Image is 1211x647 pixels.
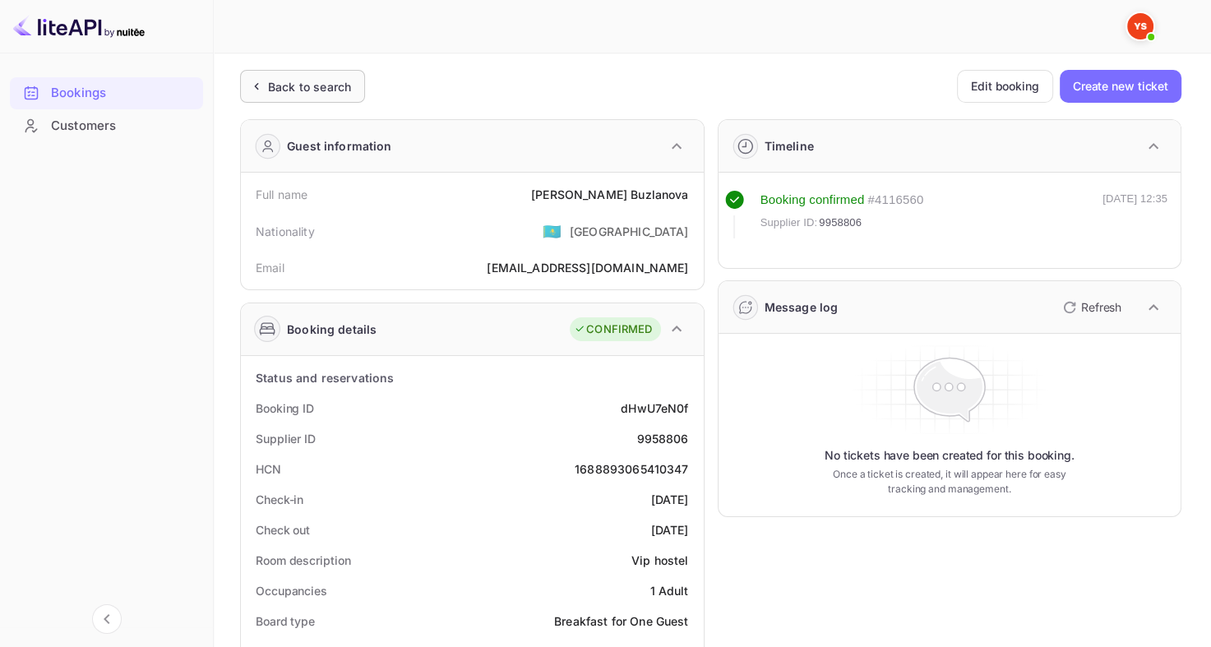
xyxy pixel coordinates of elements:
div: Supplier ID [256,430,316,447]
button: Refresh [1053,294,1128,321]
p: Refresh [1081,298,1121,316]
div: dHwU7eN0f [621,400,688,417]
div: [DATE] [651,521,689,538]
div: Bookings [10,77,203,109]
div: 1 Adult [649,582,688,599]
span: 9958806 [819,215,862,231]
div: [DATE] 12:35 [1102,191,1167,238]
div: Message log [765,298,839,316]
div: Back to search [268,78,351,95]
div: Status and reservations [256,369,394,386]
div: [EMAIL_ADDRESS][DOMAIN_NAME] [487,259,688,276]
div: Nationality [256,223,315,240]
div: 1688893065410347 [575,460,688,478]
div: Room description [256,552,350,569]
div: Full name [256,186,307,203]
div: 9958806 [636,430,688,447]
button: Collapse navigation [92,604,122,634]
img: LiteAPI logo [13,13,145,39]
div: HCN [256,460,281,478]
div: Customers [10,110,203,142]
div: Guest information [287,137,392,155]
div: Email [256,259,284,276]
p: Once a ticket is created, it will appear here for easy tracking and management. [825,467,1073,497]
div: Occupancies [256,582,327,599]
a: Bookings [10,77,203,108]
div: Booking confirmed [760,191,865,210]
img: Yandex Support [1127,13,1153,39]
button: Create new ticket [1060,70,1181,103]
div: # 4116560 [867,191,923,210]
div: Check-in [256,491,303,508]
div: Booking ID [256,400,314,417]
div: Customers [51,117,195,136]
span: Supplier ID: [760,215,818,231]
div: [GEOGRAPHIC_DATA] [570,223,689,240]
button: Edit booking [957,70,1053,103]
div: Breakfast for One Guest [554,612,688,630]
div: [PERSON_NAME] Buzlanova [531,186,688,203]
div: Bookings [51,84,195,103]
div: Board type [256,612,315,630]
div: Vip hostel [631,552,689,569]
a: Customers [10,110,203,141]
div: Timeline [765,137,814,155]
div: [DATE] [651,491,689,508]
p: No tickets have been created for this booking. [825,447,1075,464]
span: United States [543,216,562,246]
div: Booking details [287,321,377,338]
div: Check out [256,521,310,538]
div: CONFIRMED [574,321,652,338]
